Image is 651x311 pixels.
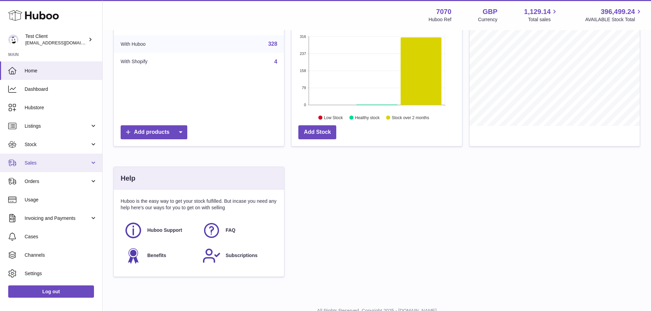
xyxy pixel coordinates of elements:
[300,69,306,73] text: 158
[392,115,429,120] text: Stock over 2 months
[478,16,498,23] div: Currency
[226,252,257,259] span: Subscriptions
[202,221,274,240] a: FAQ
[25,197,97,203] span: Usage
[25,123,90,129] span: Listings
[25,215,90,222] span: Invoicing and Payments
[25,178,90,185] span: Orders
[483,7,497,16] strong: GBP
[202,246,274,265] a: Subscriptions
[114,53,206,71] td: With Shopify
[8,34,18,45] img: internalAdmin-7070@internal.huboo.com
[124,221,195,240] a: Huboo Support
[121,125,187,139] a: Add products
[25,270,97,277] span: Settings
[121,198,277,211] p: Huboo is the easy way to get your stock fulfilled. But incase you need any help here's our ways f...
[25,160,90,166] span: Sales
[25,40,100,45] span: [EMAIL_ADDRESS][DOMAIN_NAME]
[300,34,306,39] text: 316
[8,285,94,298] a: Log out
[585,16,643,23] span: AVAILABLE Stock Total
[601,7,635,16] span: 396,499.24
[524,7,551,16] span: 1,129.14
[147,252,166,259] span: Benefits
[268,41,277,47] a: 328
[302,86,306,90] text: 79
[25,33,87,46] div: Test Client
[124,246,195,265] a: Benefits
[355,115,380,120] text: Healthy stock
[324,115,343,120] text: Low Stock
[121,174,135,183] h3: Help
[429,16,451,23] div: Huboo Ref
[226,227,235,234] span: FAQ
[298,125,336,139] a: Add Stock
[114,35,206,53] td: With Huboo
[25,252,97,258] span: Channels
[304,103,306,107] text: 0
[585,7,643,23] a: 396,499.24 AVAILABLE Stock Total
[25,141,90,148] span: Stock
[528,16,558,23] span: Total sales
[147,227,182,234] span: Huboo Support
[25,68,97,74] span: Home
[524,7,559,23] a: 1,129.14 Total sales
[25,86,97,93] span: Dashboard
[300,52,306,56] text: 237
[436,7,451,16] strong: 7070
[25,234,97,240] span: Cases
[25,104,97,111] span: Hubstore
[274,59,277,65] a: 4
